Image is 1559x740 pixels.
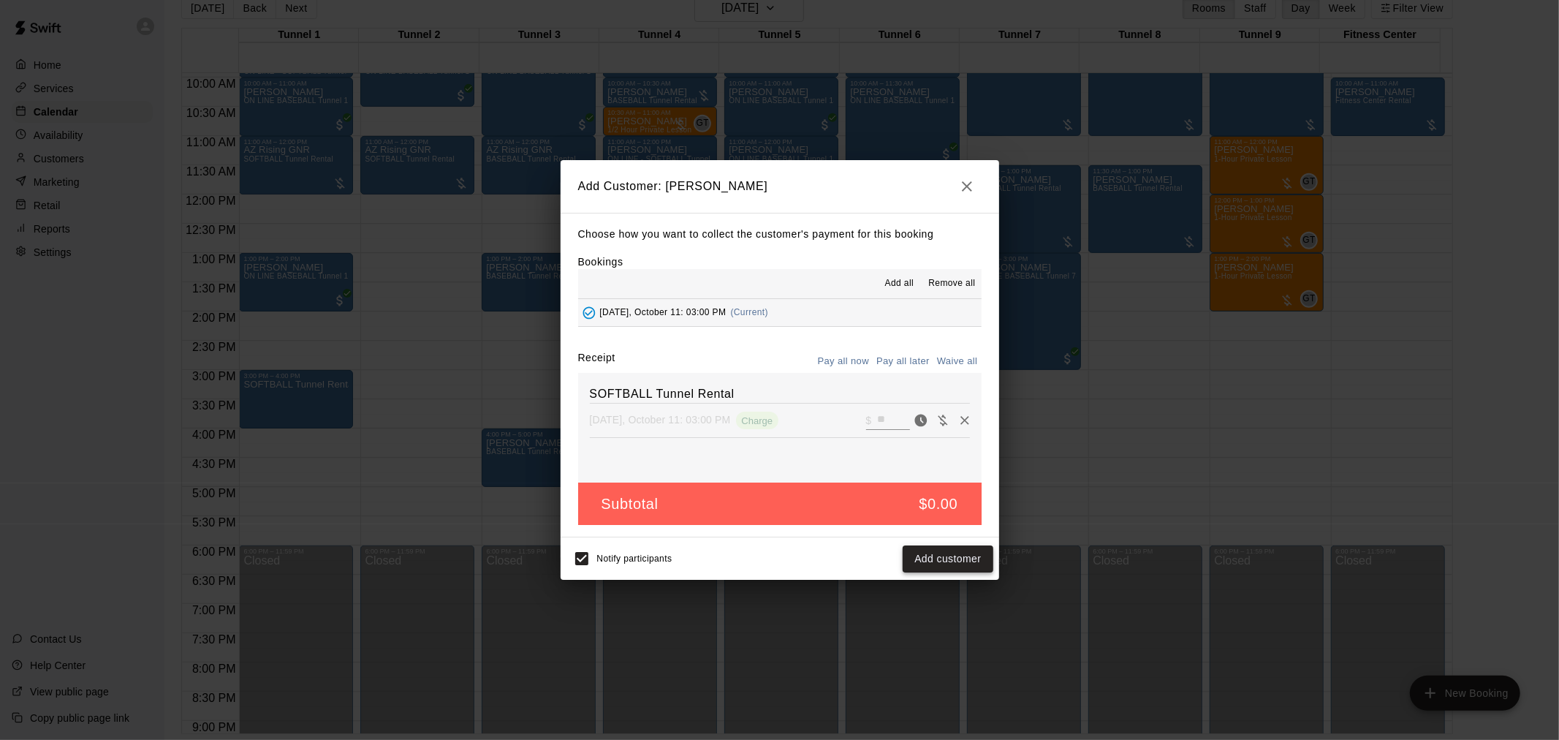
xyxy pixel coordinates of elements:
[600,307,727,317] span: [DATE], October 11: 03:00 PM
[578,256,623,268] label: Bookings
[590,412,731,427] p: [DATE], October 11: 03:00 PM
[561,160,999,213] h2: Add Customer: [PERSON_NAME]
[932,413,954,426] span: Waive payment
[866,413,872,428] p: $
[578,299,982,326] button: Added - Collect Payment[DATE], October 11: 03:00 PM(Current)
[578,302,600,324] button: Added - Collect Payment
[876,272,922,295] button: Add all
[578,350,615,373] label: Receipt
[578,225,982,243] p: Choose how you want to collect the customer's payment for this booking
[919,494,957,514] h5: $0.00
[873,350,933,373] button: Pay all later
[597,554,672,565] span: Notify participants
[602,494,659,514] h5: Subtotal
[922,272,981,295] button: Remove all
[590,385,970,404] h6: SOFTBALL Tunnel Rental
[731,307,769,317] span: (Current)
[933,350,982,373] button: Waive all
[903,545,993,573] button: Add customer
[885,276,914,291] span: Add all
[928,276,975,291] span: Remove all
[954,409,976,431] button: Remove
[814,350,873,373] button: Pay all now
[910,413,932,426] span: Pay now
